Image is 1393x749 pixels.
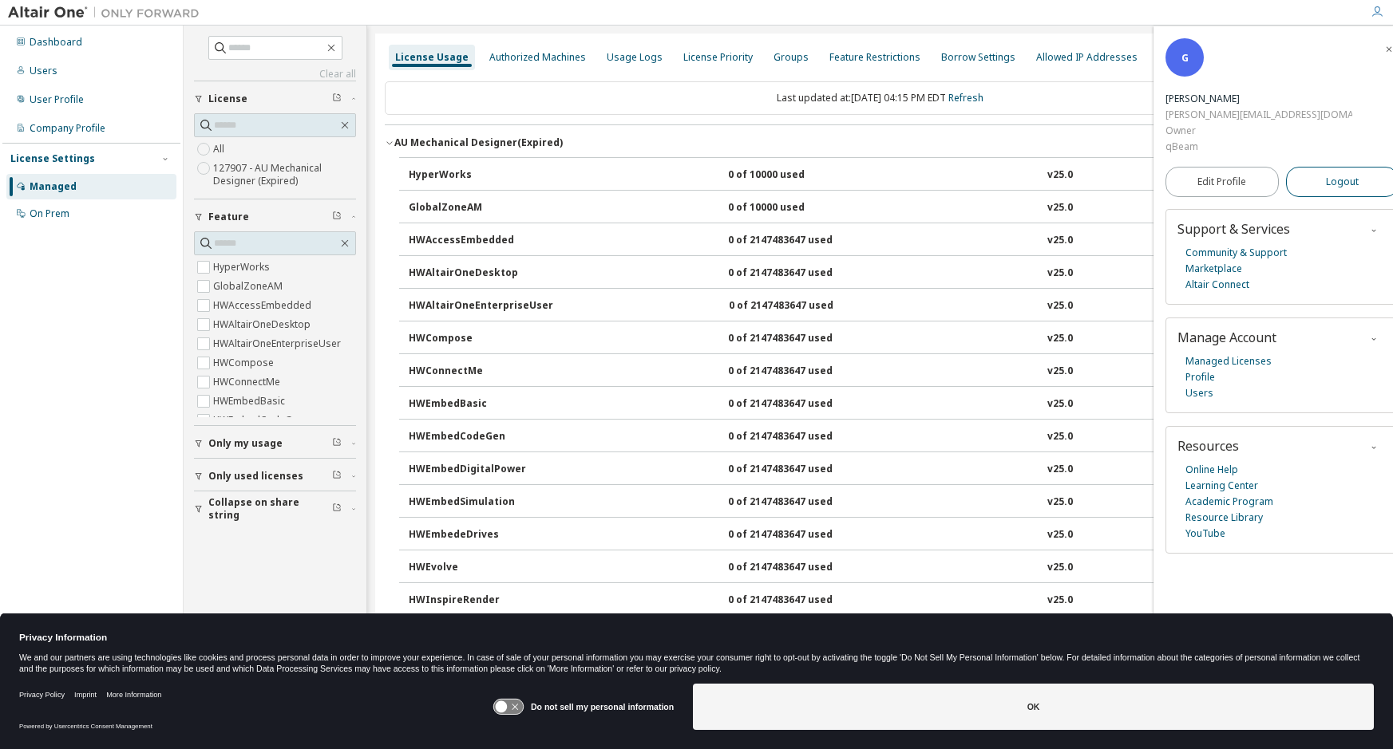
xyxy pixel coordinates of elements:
img: Altair One [8,5,208,21]
div: v25.0 [1047,266,1073,281]
div: HWConnectMe [409,365,552,379]
div: v25.0 [1047,365,1073,379]
div: v25.0 [1047,495,1073,510]
button: HyperWorks0 of 10000 usedv25.0Expire date:[DATE] [409,158,1361,193]
div: HWAltairOneEnterpriseUser [409,299,553,313]
div: Authorized Machines [489,51,586,64]
div: 0 of 10000 used [728,168,872,183]
div: AU Mechanical Designer (Expired) [394,136,563,149]
a: Online Help [1185,462,1238,478]
div: Owner [1165,123,1352,139]
div: HWEvolve [409,561,552,575]
button: HWEmbedDigitalPower0 of 2147483647 usedv25.0Expire date:[DATE] [409,452,1361,487]
label: HWEmbedCodeGen [213,411,307,430]
a: YouTube [1185,526,1225,542]
span: Feature [208,211,249,223]
div: Dashboard [30,36,82,49]
div: Feature Restrictions [829,51,920,64]
label: HWCompose [213,353,277,373]
div: 0 of 2147483647 used [728,463,872,477]
div: Groups [774,51,809,64]
div: On Prem [30,207,69,220]
button: Only used licenses [194,459,356,494]
span: Only my usage [208,437,283,450]
span: Logout [1326,174,1359,190]
span: License [208,93,247,105]
div: HWCompose [409,332,552,346]
div: Last updated at: [DATE] 04:15 PM EDT [385,81,1375,115]
span: Clear filter [332,211,342,223]
div: HWEmbedCodeGen [409,430,552,444]
div: Allowed IP Addresses [1036,51,1138,64]
button: Feature [194,199,356,235]
div: Gene Estinto [1165,91,1352,107]
button: HWEmbedeDrives0 of 2147483647 usedv25.0Expire date:[DATE] [409,518,1361,553]
button: HWAltairOneDesktop0 of 2147483647 usedv25.0Expire date:[DATE] [409,256,1361,291]
a: Edit Profile [1165,167,1279,197]
label: All [213,140,228,159]
div: HyperWorks [409,168,552,183]
button: Collapse on share string [194,491,356,526]
a: Users [1185,385,1213,401]
div: Managed [30,180,77,193]
div: HWEmbedSimulation [409,495,552,510]
div: HWEmbedDigitalPower [409,463,552,477]
div: v25.0 [1047,201,1073,215]
div: 0 of 2147483647 used [728,528,872,542]
div: v25.0 [1047,463,1073,477]
div: HWEmbedBasic [409,397,552,412]
button: License [194,81,356,116]
a: Clear all [194,68,356,81]
button: HWEmbedBasic0 of 2147483647 usedv25.0Expire date:[DATE] [409,387,1361,422]
div: v25.0 [1047,593,1073,608]
button: GlobalZoneAM0 of 10000 usedv25.0Expire date:[DATE] [409,191,1361,226]
div: 0 of 2147483647 used [728,397,872,412]
div: Users [30,65,57,77]
span: Clear filter [332,93,342,105]
label: HWAccessEmbedded [213,296,315,315]
div: qBeam [1165,139,1352,155]
label: HWAltairOneEnterpriseUser [213,334,344,353]
div: 0 of 2147483647 used [728,495,872,510]
span: Only used licenses [208,470,303,483]
a: Academic Program [1185,494,1273,510]
a: Marketplace [1185,261,1242,277]
div: GlobalZoneAM [409,201,552,215]
div: License Settings [10,152,95,165]
div: License Priority [683,51,753,64]
button: HWEmbedSimulation0 of 2147483647 usedv25.0Expire date:[DATE] [409,485,1361,520]
a: Altair Connect [1185,277,1249,293]
button: Only my usage [194,426,356,461]
div: Borrow Settings [941,51,1015,64]
button: AU Mechanical Designer(Expired)License ID: 127907 [385,125,1375,160]
div: v25.0 [1047,397,1073,412]
div: [PERSON_NAME][EMAIL_ADDRESS][DOMAIN_NAME] [1165,107,1352,123]
div: Usage Logs [607,51,663,64]
div: v25.0 [1047,528,1073,542]
span: G [1181,51,1189,65]
div: v25.0 [1047,299,1073,313]
div: 0 of 2147483647 used [728,266,872,281]
div: 0 of 2147483647 used [728,430,872,444]
div: HWAccessEmbedded [409,234,552,248]
button: HWEvolve0 of 2147483647 usedv25.0Expire date:[DATE] [409,550,1361,585]
div: v25.0 [1047,332,1073,346]
button: HWConnectMe0 of 2147483647 usedv25.0Expire date:[DATE] [409,354,1361,389]
label: HyperWorks [213,258,273,277]
label: HWAltairOneDesktop [213,315,314,334]
label: HWEmbedBasic [213,392,288,411]
div: v25.0 [1047,561,1073,575]
span: Support & Services [1177,220,1290,238]
div: v25.0 [1047,234,1073,248]
button: HWInspireRender0 of 2147483647 usedv25.0Expire date:[DATE] [409,583,1361,618]
div: License Usage [395,51,469,64]
div: HWEmbedeDrives [409,528,552,542]
a: Community & Support [1185,245,1287,261]
div: v25.0 [1047,168,1073,183]
label: 127907 - AU Mechanical Designer (Expired) [213,159,356,191]
span: Edit Profile [1197,175,1246,188]
div: 0 of 2147483647 used [728,561,872,575]
a: Resource Library [1185,510,1263,526]
span: Manage Account [1177,329,1276,346]
div: 0 of 2147483647 used [728,332,872,346]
